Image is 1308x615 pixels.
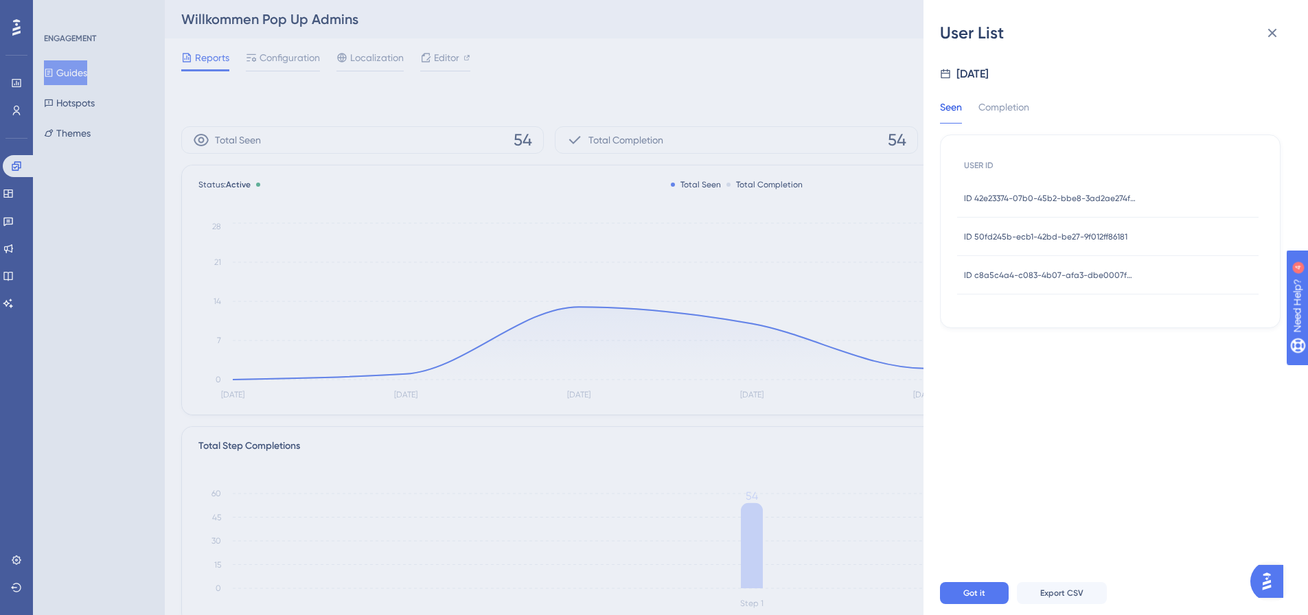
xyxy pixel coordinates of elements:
div: User List [940,22,1292,44]
span: USER ID [964,160,994,171]
span: ID c8a5c4a4-c083-4b07-afa3-dbe0007f07f7 [964,270,1136,281]
span: ID 50fd245b-ecb1-42bd-be27-9f012ff86181 [964,231,1127,242]
iframe: UserGuiding AI Assistant Launcher [1250,561,1292,602]
span: Got it [963,588,985,599]
span: Export CSV [1040,588,1083,599]
div: Seen [940,99,962,124]
span: ID 42e23374-07b0-45b2-bbe8-3ad2ae274f66 [964,193,1136,204]
span: Need Help? [32,3,86,20]
div: 4 [95,7,100,18]
div: Completion [978,99,1029,124]
div: [DATE] [956,66,989,82]
button: Got it [940,582,1009,604]
button: Export CSV [1017,582,1107,604]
